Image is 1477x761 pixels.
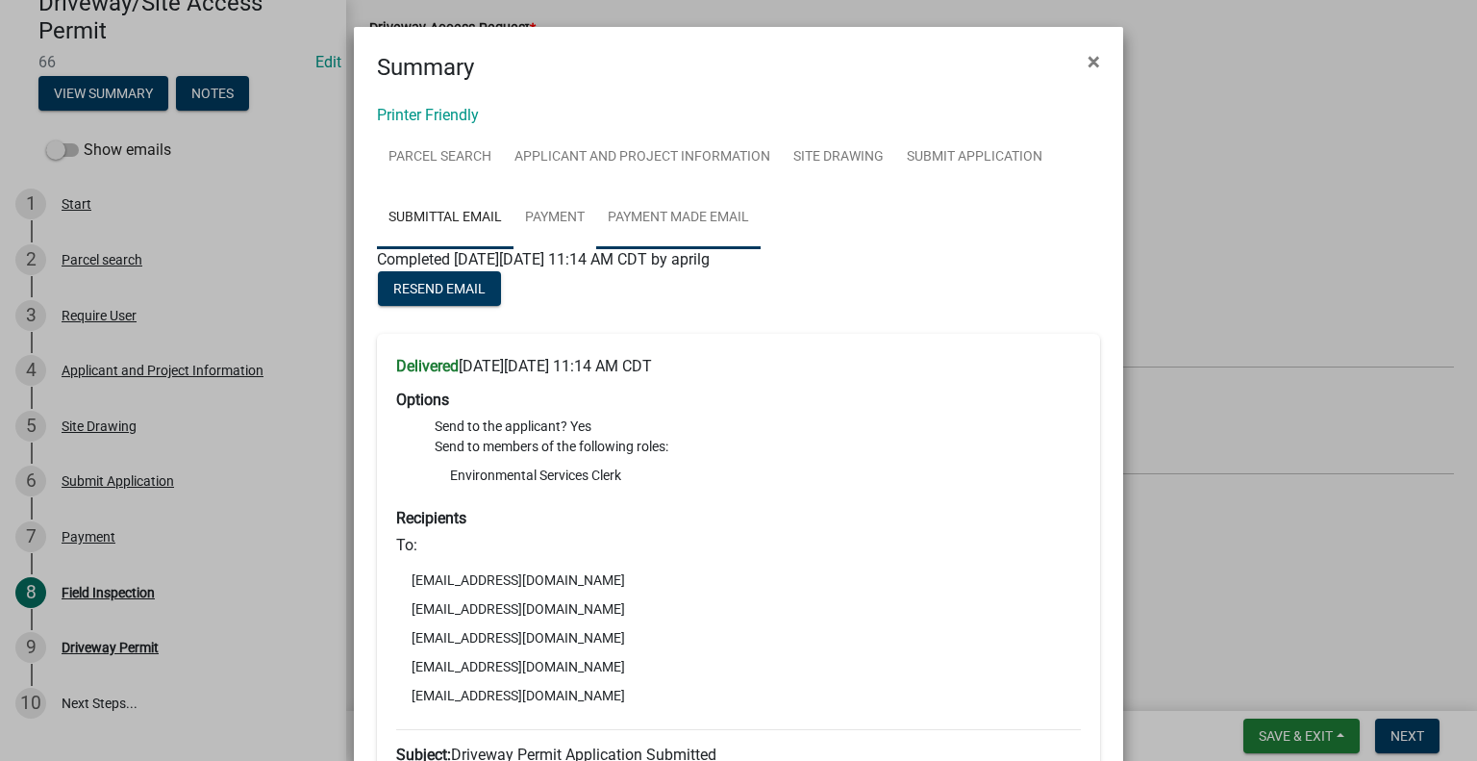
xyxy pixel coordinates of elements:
[435,417,1081,437] li: Send to the applicant? Yes
[396,391,449,409] strong: Options
[1088,48,1100,75] span: ×
[1072,35,1115,89] button: Close
[396,509,466,527] strong: Recipients
[895,127,1054,189] a: Submit Application
[377,127,503,189] a: Parcel search
[503,127,782,189] a: Applicant and Project Information
[396,681,1081,710] li: [EMAIL_ADDRESS][DOMAIN_NAME]
[782,127,895,189] a: Site Drawing
[396,652,1081,681] li: [EMAIL_ADDRESS][DOMAIN_NAME]
[435,437,1081,494] li: Send to members of the following roles:
[513,188,596,249] a: Payment
[396,357,1081,375] h6: [DATE][DATE] 11:14 AM CDT
[396,357,459,375] strong: Delivered
[378,271,501,306] button: Resend Email
[377,250,710,268] span: Completed [DATE][DATE] 11:14 AM CDT by aprilg
[377,188,513,249] a: Submittal Email
[377,106,479,124] a: Printer Friendly
[396,566,1081,595] li: [EMAIL_ADDRESS][DOMAIN_NAME]
[377,50,474,85] h4: Summary
[596,188,761,249] a: Payment Made Email
[396,595,1081,623] li: [EMAIL_ADDRESS][DOMAIN_NAME]
[396,536,1081,554] h6: To:
[393,281,486,296] span: Resend Email
[435,461,1081,490] li: Environmental Services Clerk
[396,623,1081,652] li: [EMAIL_ADDRESS][DOMAIN_NAME]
